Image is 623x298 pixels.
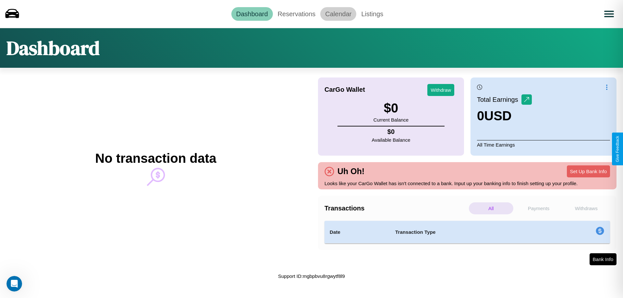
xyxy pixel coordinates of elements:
h1: Dashboard [6,35,100,61]
h4: Date [330,228,385,236]
h4: Uh Oh! [334,167,368,176]
h2: No transaction data [95,151,216,166]
p: All Time Earnings [477,140,610,149]
h4: Transactions [324,205,467,212]
p: Total Earnings [477,94,521,105]
button: Set Up Bank Info [567,165,610,177]
p: Available Balance [372,136,410,144]
button: Open menu [600,5,618,23]
a: Listings [356,7,388,21]
iframe: Intercom live chat [6,276,22,292]
a: Dashboard [231,7,273,21]
a: Reservations [273,7,321,21]
table: simple table [324,221,610,244]
h4: $ 0 [372,128,410,136]
button: Withdraw [427,84,454,96]
div: Give Feedback [615,136,620,162]
p: Support ID: mgbpbvu8rgwytf8l9 [278,272,345,280]
p: Looks like your CarGo Wallet has isn't connected to a bank. Input up your banking info to finish ... [324,179,610,188]
h3: 0 USD [477,109,532,123]
p: Withdraws [564,202,608,214]
p: All [469,202,513,214]
h3: $ 0 [373,101,409,115]
h4: Transaction Type [395,228,543,236]
a: Calendar [320,7,356,21]
button: Bank Info [590,253,617,265]
h4: CarGo Wallet [324,86,365,93]
p: Payments [517,202,561,214]
p: Current Balance [373,115,409,124]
